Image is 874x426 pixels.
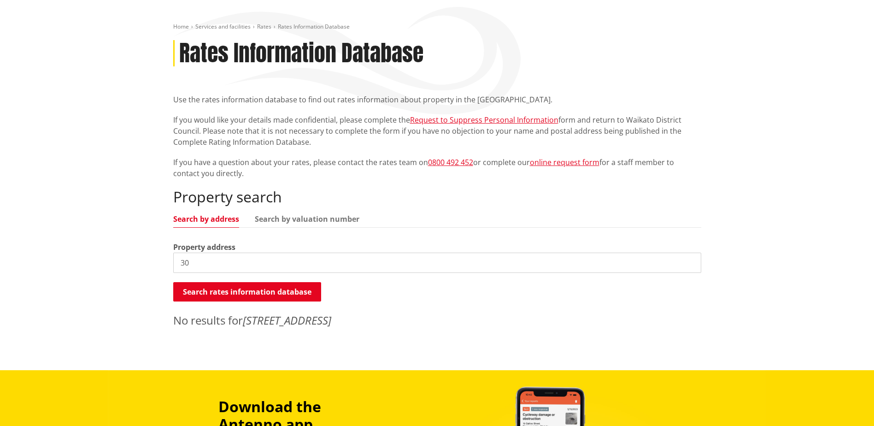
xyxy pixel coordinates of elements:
[173,114,701,148] p: If you would like your details made confidential, please complete the form and return to Waikato ...
[832,387,865,420] iframe: Messenger Launcher
[428,157,473,167] a: 0800 492 452
[173,312,701,329] p: No results for
[173,215,239,223] a: Search by address
[195,23,251,30] a: Services and facilities
[173,157,701,179] p: If you have a question about your rates, please contact the rates team on or complete our for a s...
[255,215,359,223] a: Search by valuation number
[173,253,701,273] input: e.g. Duke Street NGARUAWAHIA
[173,242,235,253] label: Property address
[173,188,701,206] h2: Property search
[173,23,189,30] a: Home
[278,23,350,30] span: Rates Information Database
[173,94,701,105] p: Use the rates information database to find out rates information about property in the [GEOGRAPHI...
[530,157,599,167] a: online request form
[257,23,271,30] a: Rates
[179,40,423,67] h1: Rates Information Database
[410,115,558,125] a: Request to Suppress Personal Information
[243,313,331,328] em: [STREET_ADDRESS]
[173,282,321,302] button: Search rates information database
[173,23,701,31] nav: breadcrumb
